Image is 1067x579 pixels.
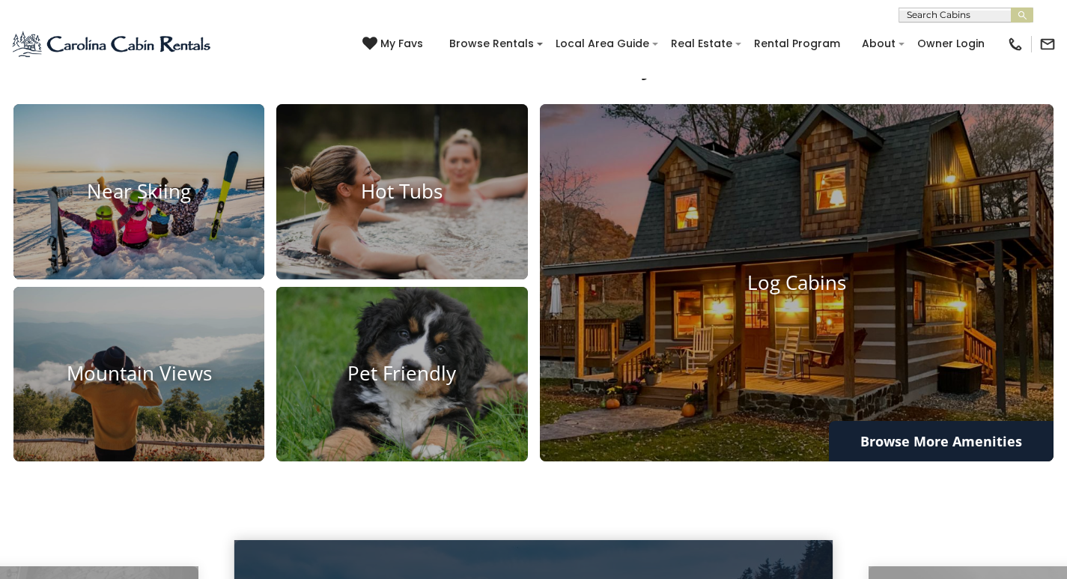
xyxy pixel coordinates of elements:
h4: Near Skiing [13,180,264,203]
a: Real Estate [663,32,740,55]
img: mail-regular-black.png [1039,36,1056,52]
a: Browse Rentals [442,32,541,55]
h4: Pet Friendly [276,363,527,386]
a: Near Skiing [13,104,264,279]
a: Browse More Amenities [829,421,1054,461]
a: About [854,32,903,55]
span: My Favs [380,36,423,52]
img: Blue-2.png [11,29,213,59]
a: Rental Program [747,32,848,55]
h4: Mountain Views [13,363,264,386]
h4: Hot Tubs [276,180,527,203]
a: Pet Friendly [276,287,527,462]
img: phone-regular-black.png [1007,36,1024,52]
a: Log Cabins [540,104,1054,462]
a: Local Area Guide [548,32,657,55]
a: Mountain Views [13,287,264,462]
h4: Log Cabins [540,271,1054,294]
a: Owner Login [910,32,992,55]
a: My Favs [362,36,427,52]
a: Hot Tubs [276,104,527,279]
